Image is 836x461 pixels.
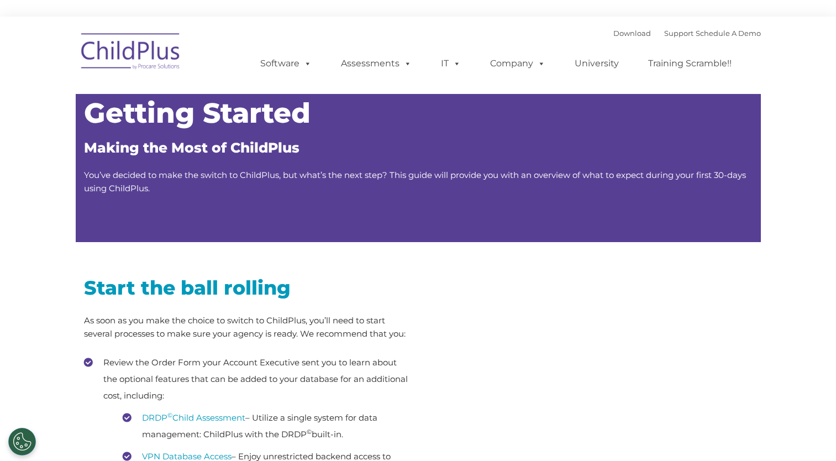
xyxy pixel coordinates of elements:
span: Making the Most of ChildPlus [84,139,299,156]
a: Company [479,53,556,75]
img: ChildPlus by Procare Solutions [76,25,186,81]
font: | [613,29,761,38]
p: As soon as you make the choice to switch to ChildPlus, you’ll need to start several processes to ... [84,314,410,340]
span: You’ve decided to make the switch to ChildPlus, but what’s the next step? This guide will provide... [84,170,746,193]
a: Schedule A Demo [696,29,761,38]
a: Download [613,29,651,38]
sup: © [307,428,312,436]
a: Software [249,53,323,75]
a: Support [664,29,693,38]
a: Training Scramble!! [637,53,743,75]
a: IT [430,53,472,75]
a: University [564,53,630,75]
span: Getting Started [84,96,311,130]
sup: © [167,411,172,419]
h2: Start the ball rolling [84,275,410,300]
button: Cookies Settings [8,428,36,455]
li: – Utilize a single system for data management: ChildPlus with the DRDP built-in. [123,410,410,443]
a: Assessments [330,53,423,75]
a: DRDP©Child Assessment [142,412,245,423]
